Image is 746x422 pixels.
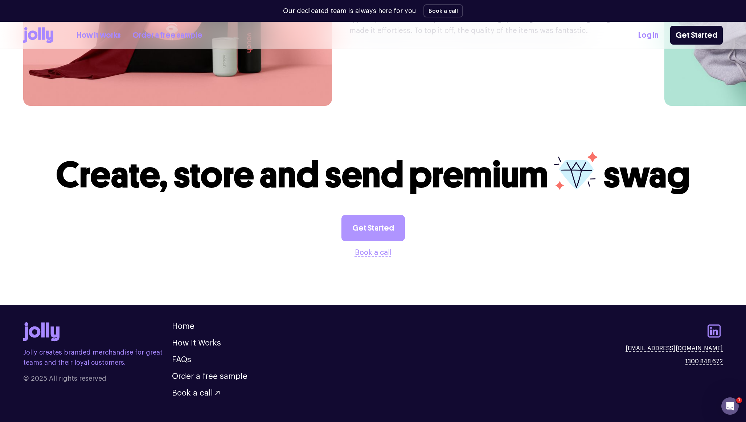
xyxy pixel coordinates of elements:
span: 1 [736,397,742,403]
span: Book a call [172,389,213,397]
p: Our dedicated team is always here for you [283,6,416,16]
iframe: Intercom live chat [721,397,739,415]
button: Book a call [355,247,392,258]
a: Home [172,322,194,330]
p: Jolly creates branded merchandise for great teams and their loyal customers. [23,347,172,368]
span: © 2025 All rights reserved [23,373,172,384]
a: Log In [638,29,659,41]
a: Get Started [670,26,723,45]
a: FAQs [172,356,191,364]
span: swag [603,153,690,197]
span: Create, store and send premium [56,153,548,197]
a: How it works [77,29,121,41]
a: 1300 848 672 [685,357,723,366]
button: Book a call [172,389,220,397]
a: Get Started [341,215,405,241]
a: How It Works [172,339,221,347]
a: [EMAIL_ADDRESS][DOMAIN_NAME] [626,344,723,353]
a: Order a free sample [132,29,202,41]
a: Order a free sample [172,372,247,380]
button: Book a call [423,4,463,17]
